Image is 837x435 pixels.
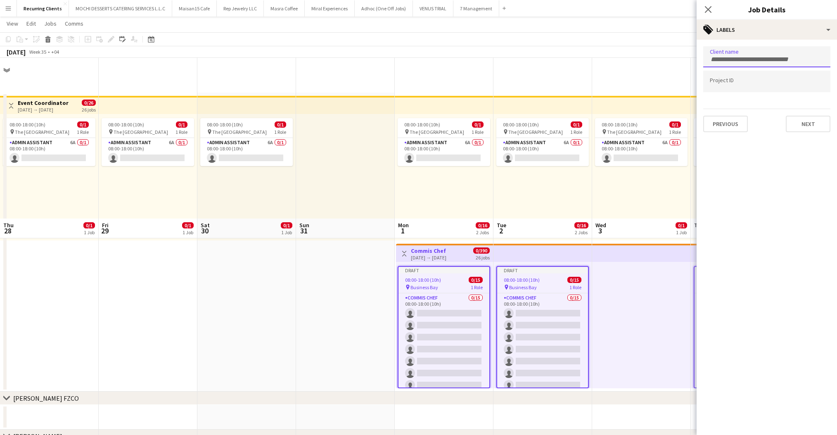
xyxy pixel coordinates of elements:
span: 1 Role [274,129,286,135]
div: [PERSON_NAME] FZCO [13,394,79,402]
span: 08:00-18:00 (10h) [602,121,638,128]
span: 0/1 [176,121,187,128]
app-card-role: Admin Assistant6A0/108:00-18:00 (10h) [200,138,293,166]
span: 0/1 [472,121,484,128]
button: MOCHI DESSERTS CATERING SERVICES L.L.C [69,0,172,17]
span: 0/16 [476,222,490,228]
a: View [3,18,21,29]
span: Sat [201,221,210,229]
span: 08:00-18:00 (10h) [503,121,539,128]
div: 1 Job [183,229,193,235]
div: 2 Jobs [575,229,588,235]
button: Recurring Clients [17,0,69,17]
button: Maisan15 Cafe [172,0,217,17]
span: The [GEOGRAPHIC_DATA] [607,129,662,135]
div: 08:00-18:00 (10h)0/1 The [GEOGRAPHIC_DATA]1 RoleAdmin Assistant6A0/108:00-18:00 (10h) [102,118,194,166]
div: 26 jobs [82,106,96,113]
app-card-role: Admin Assistant6A0/108:00-18:00 (10h) [694,138,786,166]
div: Labels [697,20,837,40]
span: 1 Role [77,129,89,135]
span: 1 Role [471,284,483,290]
app-job-card: 08:00-18:00 (10h)0/1 The [GEOGRAPHIC_DATA]1 RoleAdmin Assistant6A0/108:00-18:00 (10h) [200,118,293,166]
div: Draft [497,267,588,273]
div: Draft08:00-18:00 (10h)0/15 Business Bay1 RoleCommis Chef0/1508:00-18:00 (10h) [694,266,786,388]
input: Type to search client labels... [710,56,824,63]
span: Edit [26,20,36,27]
span: 2 [496,226,506,235]
span: 08:00-18:00 (10h) [108,121,144,128]
span: 30 [199,226,210,235]
app-job-card: 08:00-18:00 (10h)0/1 The [GEOGRAPHIC_DATA]1 RoleAdmin Assistant6A0/108:00-18:00 (10h) [398,118,490,166]
span: 0/15 [567,277,581,283]
span: 0/1 [77,121,89,128]
span: 0/26 [82,100,96,106]
span: 1 Role [570,129,582,135]
span: 08:00-18:00 (10h) [504,277,540,283]
a: Edit [23,18,39,29]
span: 0/1 [676,222,687,228]
div: [DATE] → [DATE] [18,107,69,113]
span: 1 Role [472,129,484,135]
div: +04 [51,49,59,55]
span: 0/1 [182,222,194,228]
span: 08:00-18:00 (10h) [405,277,441,283]
app-job-card: Draft08:00-18:00 (10h)0/15 Business Bay1 RoleCommis Chef0/1508:00-18:00 (10h) [496,266,589,388]
span: The [GEOGRAPHIC_DATA] [410,129,464,135]
span: 0/1 [669,121,681,128]
span: Tue [497,221,506,229]
app-job-card: 08:00-18:00 (10h)0/1 The [GEOGRAPHIC_DATA]1 RoleAdmin Assistant6A0/108:00-18:00 (10h) [3,118,95,166]
span: 08:00-18:00 (10h) [404,121,440,128]
div: 1 Job [84,229,95,235]
app-job-card: 08:00-18:00 (10h)0/1 The [GEOGRAPHIC_DATA]1 RoleAdmin Assistant6A0/108:00-18:00 (10h) [694,118,786,166]
span: Thu [694,221,704,229]
span: 31 [298,226,309,235]
button: Masra Coffee [264,0,305,17]
span: 08:00-18:00 (10h) [207,121,243,128]
h3: Event Coordinator [18,99,69,107]
span: View [7,20,18,27]
button: Next [786,116,830,132]
app-card-role: Admin Assistant6A0/108:00-18:00 (10h) [102,138,194,166]
span: Jobs [44,20,57,27]
span: 29 [101,226,109,235]
span: 0/1 [83,222,95,228]
app-card-role: Admin Assistant6A0/108:00-18:00 (10h) [595,138,688,166]
h3: Commis Chef [411,247,446,254]
span: Week 35 [27,49,48,55]
h3: Job Details [697,4,837,15]
div: [DATE] [7,48,26,56]
span: 1 [397,226,409,235]
span: 0/16 [574,222,588,228]
button: Rep Jewelry LLC [217,0,264,17]
app-card-role: Admin Assistant6A0/108:00-18:00 (10h) [496,138,589,166]
span: 0/390 [473,247,490,254]
span: Mon [398,221,409,229]
span: 0/1 [275,121,286,128]
button: 7 Management [453,0,499,17]
div: 1 Job [676,229,687,235]
div: Draft [398,267,489,273]
app-card-role: Admin Assistant6A0/108:00-18:00 (10h) [398,138,490,166]
button: Miral Experiences [305,0,355,17]
div: 2 Jobs [476,229,489,235]
span: 1 Role [175,129,187,135]
a: Comms [62,18,87,29]
span: 0/1 [281,222,292,228]
app-job-card: 08:00-18:00 (10h)0/1 The [GEOGRAPHIC_DATA]1 RoleAdmin Assistant6A0/108:00-18:00 (10h) [496,118,589,166]
span: 4 [693,226,704,235]
span: The [GEOGRAPHIC_DATA] [212,129,267,135]
app-job-card: Draft08:00-18:00 (10h)0/15 Business Bay1 RoleCommis Chef0/1508:00-18:00 (10h) [398,266,490,388]
span: 28 [2,226,14,235]
div: [DATE] → [DATE] [411,254,446,261]
span: 1 Role [569,284,581,290]
span: Wed [595,221,606,229]
button: VENUS TRIAL [413,0,453,17]
a: Jobs [41,18,60,29]
span: The [GEOGRAPHIC_DATA] [15,129,69,135]
span: 0/1 [571,121,582,128]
